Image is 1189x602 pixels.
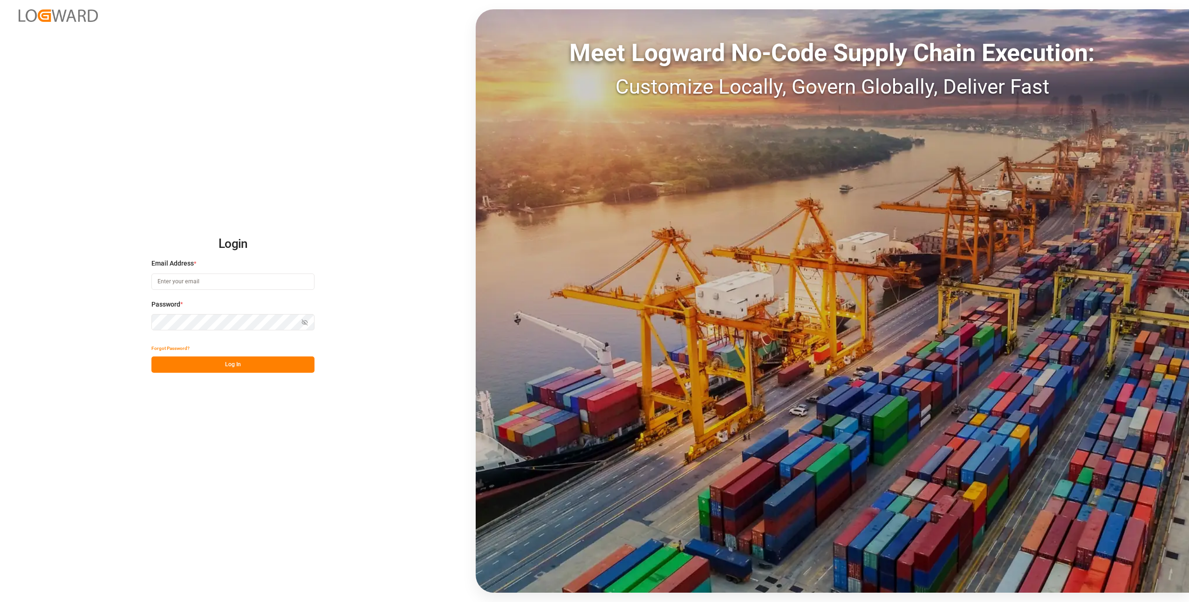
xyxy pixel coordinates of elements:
button: Forgot Password? [151,340,190,356]
h2: Login [151,229,314,259]
span: Email Address [151,259,194,268]
div: Customize Locally, Govern Globally, Deliver Fast [476,71,1189,102]
div: Meet Logward No-Code Supply Chain Execution: [476,35,1189,71]
span: Password [151,300,180,309]
input: Enter your email [151,274,314,290]
button: Log In [151,356,314,373]
img: Logward_new_orange.png [19,9,98,22]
